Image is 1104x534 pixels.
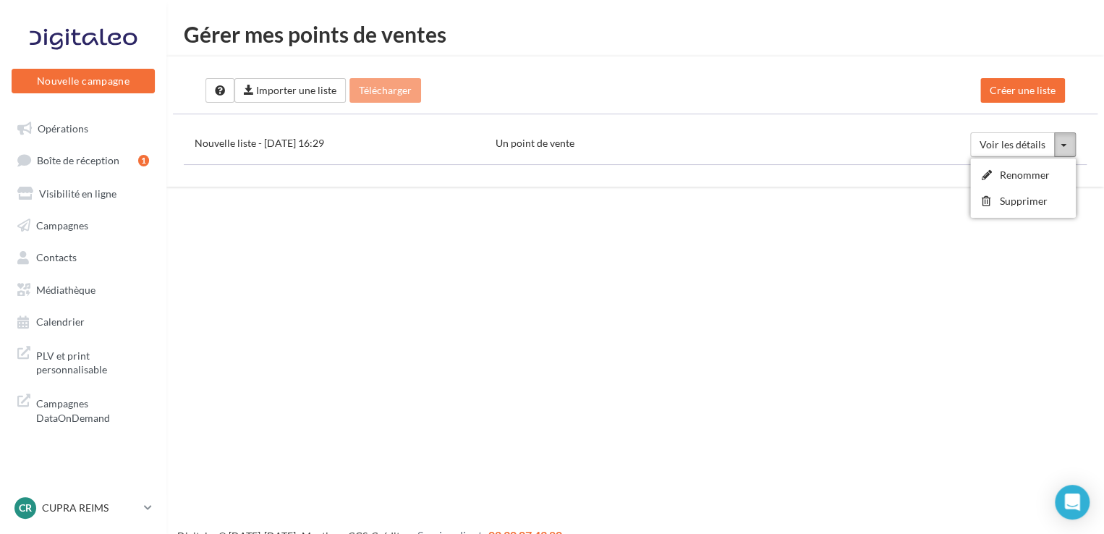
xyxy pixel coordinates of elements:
[19,501,32,515] span: CR
[36,251,77,263] span: Contacts
[9,243,158,269] a: Contacts
[970,132,1055,157] button: Voir les détails
[36,346,149,377] span: PLV et print personnalisable
[970,188,1076,214] a: Supprimer
[9,388,158,431] a: Campagnes DataOnDemand
[37,154,119,166] span: Boîte de réception
[9,146,158,173] a: Boîte de réception1
[9,179,158,205] a: Visibilité en ligne
[195,132,474,154] div: Nouvelle liste - [DATE] 16:29
[349,78,421,103] button: Télécharger
[970,162,1076,188] a: Renommer
[9,308,158,334] a: Calendrier
[9,340,158,383] a: PLV et print personnalisable
[9,114,158,140] a: Opérations
[9,211,158,237] a: Campagnes
[42,501,138,515] p: CUPRA REIMS
[38,122,88,134] span: Opérations
[36,315,85,328] span: Calendrier
[496,132,775,154] div: Un point de vente
[12,69,155,93] button: Nouvelle campagne
[39,187,116,199] span: Visibilité en ligne
[36,283,95,295] span: Médiathèque
[9,276,158,302] a: Médiathèque
[36,219,88,231] span: Campagnes
[166,23,1104,45] h1: Gérer mes points de ventes
[36,394,149,425] span: Campagnes DataOnDemand
[12,494,155,522] a: CR CUPRA REIMS
[1055,485,1090,520] div: Open Intercom Messenger
[138,155,149,166] div: 1
[980,78,1065,103] button: Créer une liste
[256,84,336,96] span: Importer une liste
[980,138,1045,151] span: Voir les détails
